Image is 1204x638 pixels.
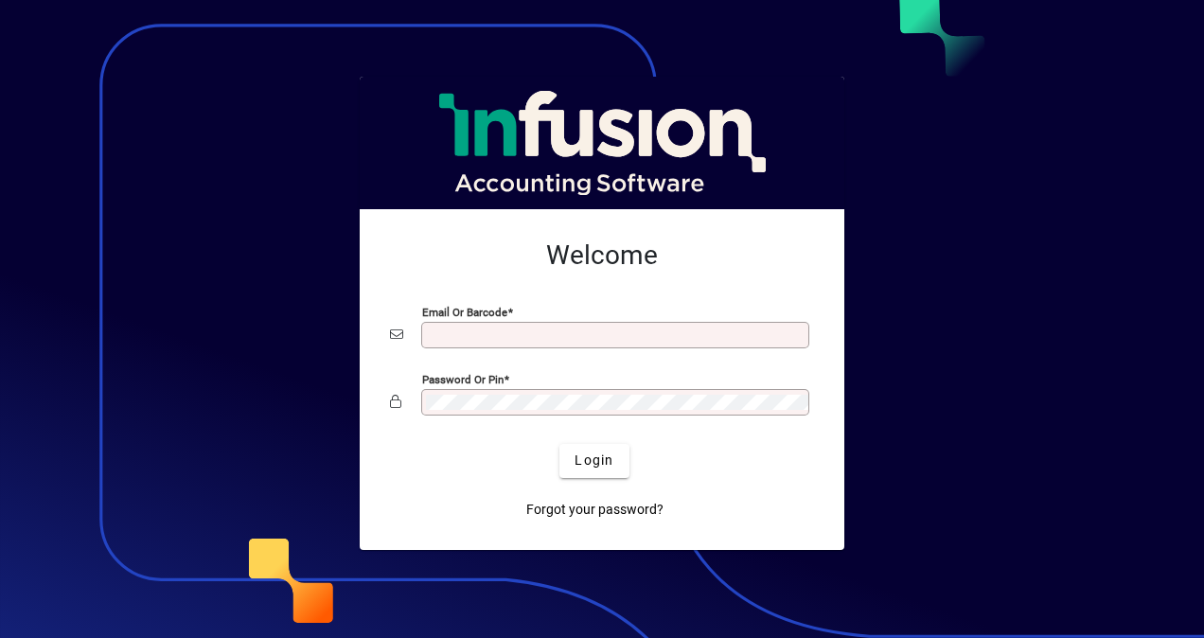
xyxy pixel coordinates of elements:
span: Login [575,451,613,470]
h2: Welcome [390,239,814,272]
a: Forgot your password? [519,493,671,527]
mat-label: Password or Pin [422,372,504,385]
button: Login [559,444,629,478]
mat-label: Email or Barcode [422,305,507,318]
span: Forgot your password? [526,500,664,520]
